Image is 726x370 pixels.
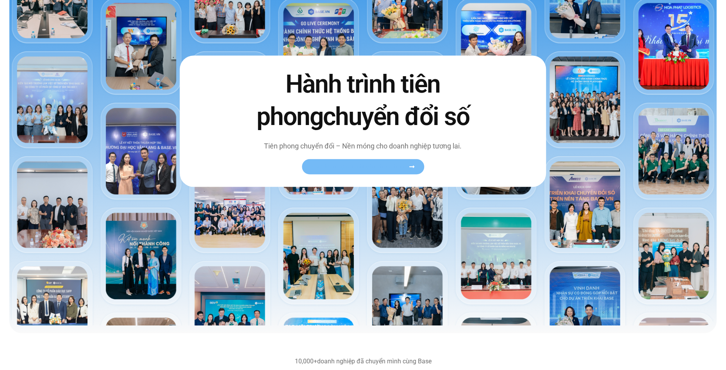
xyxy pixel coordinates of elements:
b: 10,000+ [295,357,317,365]
div: doanh nghiệp đã chuyển mình cùng Base [187,358,539,365]
h2: Hành trình tiên phong [240,68,486,133]
p: Tiên phong chuyển đổi – Nền móng cho doanh nghiệp tương lai. [240,141,486,152]
span: Xem toàn bộ câu chuyện khách hàng [311,164,407,170]
a: Xem toàn bộ câu chuyện khách hàng [302,159,424,175]
span: chuyển đổi số [323,102,469,131]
